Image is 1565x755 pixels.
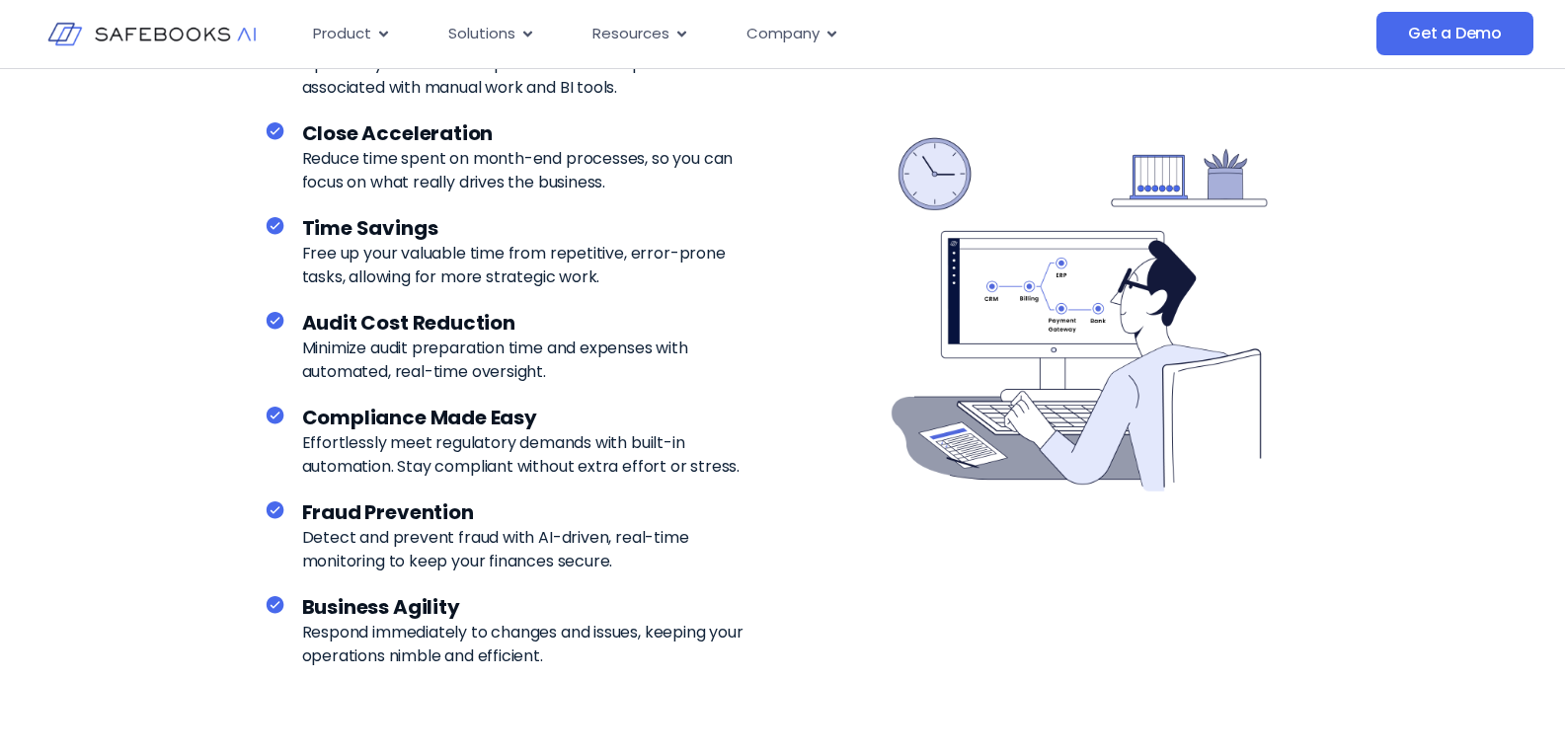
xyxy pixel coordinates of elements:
[302,147,753,194] p: Reduce time spent on month-end processes, so you can focus on what really drives the business.
[302,526,753,573] p: Detect and prevent fraud with AI-driven, real-time monitoring to keep your finances secure.
[874,112,1285,522] img: Product 32
[302,404,537,431] span: Compliance Made Easy
[297,15,1191,53] div: Menu Toggle
[302,214,438,242] span: Time Savings
[302,337,753,384] p: Minimize audit preparation time and expenses with automated, real-time oversight.
[448,23,515,45] span: Solutions
[746,23,820,45] span: Company
[302,309,515,337] span: Audit Cost Reduction
[592,23,669,45] span: Resources
[313,23,371,45] span: Product
[302,52,753,100] p: Optimize your team’s output and reduce expenses associated with manual work and BI tools.
[302,242,753,289] p: Free up your valuable time from repetitive, error-prone tasks, allowing for more strategic work.
[1408,24,1502,43] span: Get a Demo
[302,621,753,668] p: Respond immediately to changes and issues, keeping your operations nimble and efficient.
[302,498,474,526] span: Fraud Prevention
[302,431,753,479] p: Effortlessly meet regulatory demands with built-in automation. Stay compliant without extra effor...
[302,593,460,621] span: Business Agility
[302,119,494,147] span: Close Acceleration
[1376,12,1533,55] a: Get a Demo
[297,15,1191,53] nav: Menu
